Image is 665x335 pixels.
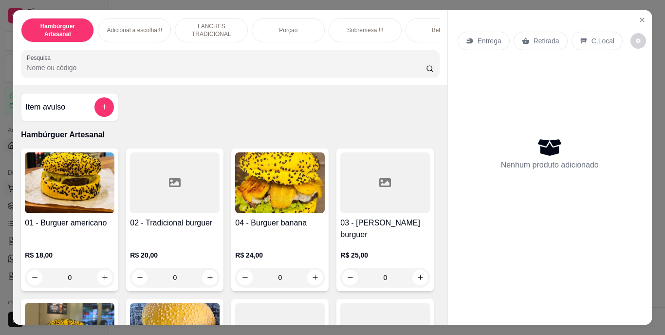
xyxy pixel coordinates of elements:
[130,217,220,229] h4: 02 - Tradicional burguer
[630,33,646,49] button: decrease-product-quantity
[183,22,240,38] p: LANCHES TRADICIONAL
[340,217,430,241] h4: 03 - [PERSON_NAME] burguer
[237,270,253,285] button: decrease-product-quantity
[132,270,148,285] button: decrease-product-quantity
[25,152,114,213] img: product-image
[591,36,614,46] p: C.Local
[130,250,220,260] p: R$ 20,00
[347,26,384,34] p: Sobremesa !!!
[634,12,650,28] button: Close
[279,26,297,34] p: Porção
[340,250,430,260] p: R$ 25,00
[412,270,428,285] button: increase-product-quantity
[29,22,86,38] p: Hambúrguer Artesanal
[235,217,325,229] h4: 04 - Burguer banana
[25,250,114,260] p: R$ 18,00
[478,36,501,46] p: Entrega
[307,270,323,285] button: increase-product-quantity
[235,152,325,213] img: product-image
[235,250,325,260] p: R$ 24,00
[25,101,65,113] h4: Item avulso
[27,63,426,73] input: Pesquisa
[27,54,54,62] label: Pesquisa
[202,270,218,285] button: increase-product-quantity
[97,270,112,285] button: increase-product-quantity
[534,36,559,46] p: Retirada
[107,26,162,34] p: Adicional a escolha!!!
[25,217,114,229] h4: 01 - Burguer americano
[501,159,599,171] p: Nenhum produto adicionado
[342,270,358,285] button: decrease-product-quantity
[432,26,453,34] p: Bebidas
[21,129,439,141] p: Hambúrguer Artesanal
[27,270,42,285] button: decrease-product-quantity
[94,97,114,117] button: add-separate-item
